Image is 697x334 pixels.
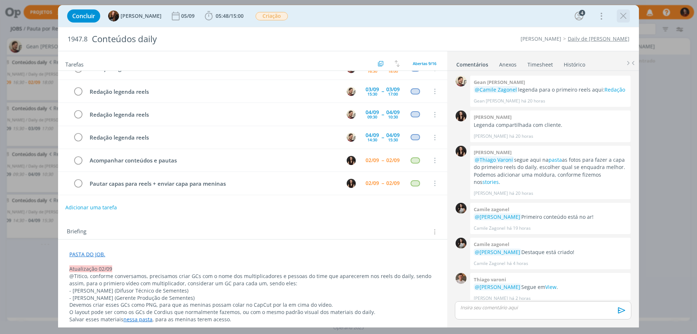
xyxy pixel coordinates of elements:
[367,115,377,119] div: 09:30
[388,92,398,96] div: 17:00
[388,69,398,73] div: 18:00
[474,114,511,120] b: [PERSON_NAME]
[367,92,377,96] div: 15:30
[69,294,436,302] p: - [PERSON_NAME] (Gerente Produção de Sementes)
[68,35,87,43] span: 1947.8
[474,121,627,129] p: Legenda compartilhada com cliente.
[474,249,627,256] p: Destaque está criado!
[256,12,288,20] span: Criação
[475,283,520,290] span: @[PERSON_NAME]
[456,203,466,214] img: C
[604,86,625,93] a: Redação
[474,206,509,213] b: Camile zagonel
[456,238,466,249] img: C
[67,227,86,237] span: Briefing
[395,60,400,67] img: arrow-down-up.svg
[474,241,509,248] b: Camile zagonel
[507,225,531,232] span: há 19 horas
[366,158,379,163] div: 02/09
[65,201,117,214] button: Adicionar uma tarefa
[367,69,377,73] div: 16:30
[456,273,466,284] img: T
[579,10,585,16] div: 4
[509,190,533,197] span: há 20 horas
[347,133,356,142] img: G
[367,138,377,142] div: 14:30
[474,295,508,302] p: [PERSON_NAME]
[475,249,520,255] span: @[PERSON_NAME]
[521,98,545,104] span: há 20 horas
[366,110,379,115] div: 04/09
[386,181,400,186] div: 02/09
[123,316,152,323] a: nessa pasta
[346,155,356,166] button: I
[216,12,229,19] span: 05:48
[509,133,533,140] span: há 20 horas
[456,146,466,157] img: I
[474,283,627,291] p: Segue em .
[346,178,356,189] button: I
[456,76,466,86] img: G
[474,260,505,267] p: Camile Zagonel
[475,86,517,93] span: @Camile Zagonel
[482,178,499,185] a: stories
[58,5,639,327] div: dialog
[65,59,83,68] span: Tarefas
[386,110,400,115] div: 04/09
[499,61,517,68] div: Anexos
[563,58,586,68] a: Histórico
[69,301,436,309] p: Devemos criar esses GCs como PNG, para que as meninas possam colar no CapCut por la em cima do ví...
[346,132,356,143] button: G
[69,265,112,272] span: Atualização 02/09
[474,86,627,93] p: legenda para o primeiro reels aqui:
[108,11,162,21] button: T[PERSON_NAME]
[475,213,520,220] span: @[PERSON_NAME]
[347,156,356,165] img: I
[509,295,531,302] span: há 2 horas
[86,156,340,165] div: Acompanhar conteúdos e pautas
[521,35,561,42] a: [PERSON_NAME]
[474,133,508,140] p: [PERSON_NAME]
[474,79,525,85] b: Gean [PERSON_NAME]
[382,158,384,163] span: --
[86,87,340,96] div: Redação legenda reels
[549,156,562,163] a: pasta
[89,30,392,48] div: Conteúdos daily
[347,179,356,188] img: I
[347,87,356,96] img: G
[456,110,466,121] img: I
[545,283,557,290] a: View
[231,12,244,19] span: 15:00
[72,13,95,19] span: Concluir
[573,10,585,22] button: 4
[413,61,436,66] span: Abertas 9/16
[108,11,119,21] img: T
[69,251,105,258] a: PASTA DO JOB.
[386,133,400,138] div: 04/09
[121,13,162,19] span: [PERSON_NAME]
[346,86,356,97] button: G
[346,109,356,120] button: G
[386,87,400,92] div: 03/09
[366,181,379,186] div: 02/09
[86,179,340,188] div: Pautar capas para reels + enviar capa para meninas
[474,276,506,283] b: Thiago varoni
[474,156,627,186] p: segue aqui na as fotos para fazer a capa do primeiro reels do daily, escolher qual se enquadra me...
[474,149,511,156] b: [PERSON_NAME]
[67,9,100,23] button: Concluir
[507,260,528,267] span: há 4 horas
[474,225,505,232] p: Camile Zagonel
[69,273,436,287] p: @Titico, conforme conversamos, precisamos criar GCs com o nome dos multiplicadores e pessoas do t...
[456,58,489,68] a: Comentários
[382,181,384,186] span: --
[382,112,384,117] span: --
[382,89,384,94] span: --
[347,110,356,119] img: G
[388,115,398,119] div: 10:30
[474,190,508,197] p: [PERSON_NAME]
[382,135,384,140] span: --
[229,12,231,19] span: /
[69,287,436,294] p: - [PERSON_NAME] (Difusor Técnico de Sementes)
[86,110,340,119] div: Redação legenda reels
[181,13,196,19] div: 05/09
